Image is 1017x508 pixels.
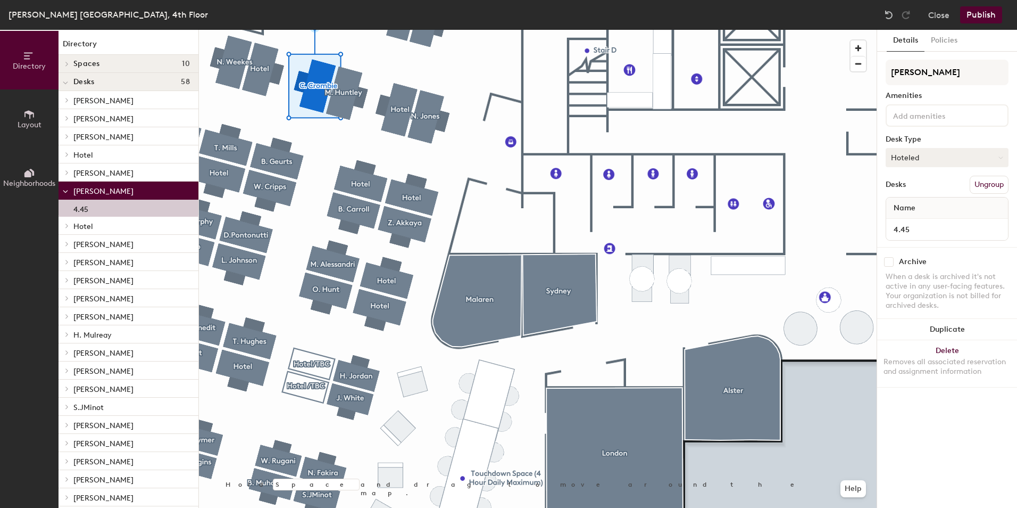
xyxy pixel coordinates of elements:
[73,294,134,304] span: [PERSON_NAME]
[886,272,1008,310] div: When a desk is archived it's not active in any user-facing features. Your organization is not bil...
[928,6,949,23] button: Close
[3,179,55,188] span: Neighborhoods
[73,202,88,214] p: 4.45
[891,109,987,121] input: Add amenities
[901,10,911,20] img: Redo
[883,357,1011,376] div: Removes all associated reservation and assignment information
[73,349,134,358] span: [PERSON_NAME]
[899,258,927,266] div: Archive
[73,457,134,466] span: [PERSON_NAME]
[924,30,964,52] button: Policies
[73,151,93,160] span: Hotel
[877,340,1017,387] button: DeleteRemoves all associated reservation and assignment information
[13,62,46,71] span: Directory
[73,187,134,196] span: [PERSON_NAME]
[886,148,1008,167] button: Hoteled
[73,169,134,178] span: [PERSON_NAME]
[73,439,134,448] span: [PERSON_NAME]
[182,60,190,68] span: 10
[73,367,134,376] span: [PERSON_NAME]
[73,222,93,231] span: Hotel
[73,258,134,267] span: [PERSON_NAME]
[883,10,894,20] img: Undo
[73,403,104,412] span: S.JMinot
[73,96,134,105] span: [PERSON_NAME]
[73,276,134,285] span: [PERSON_NAME]
[73,331,112,340] span: H. Mulreay
[73,78,94,86] span: Desks
[73,60,100,68] span: Spaces
[960,6,1002,23] button: Publish
[886,92,1008,100] div: Amenities
[887,30,924,52] button: Details
[877,319,1017,340] button: Duplicate
[73,476,134,485] span: [PERSON_NAME]
[886,181,906,189] div: Desks
[970,176,1008,194] button: Ungroup
[9,8,208,21] div: [PERSON_NAME] [GEOGRAPHIC_DATA], 4th Floor
[73,114,134,124] span: [PERSON_NAME]
[73,421,134,430] span: [PERSON_NAME]
[181,78,190,86] span: 58
[18,120,41,129] span: Layout
[73,313,134,322] span: [PERSON_NAME]
[840,480,866,497] button: Help
[73,133,134,142] span: [PERSON_NAME]
[888,222,1006,237] input: Unnamed desk
[59,38,198,55] h1: Directory
[888,199,921,218] span: Name
[73,494,134,503] span: [PERSON_NAME]
[73,385,134,394] span: [PERSON_NAME]
[886,135,1008,144] div: Desk Type
[73,240,134,249] span: [PERSON_NAME]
